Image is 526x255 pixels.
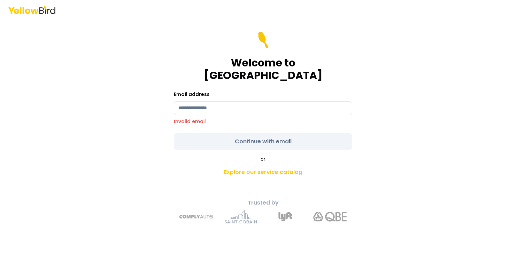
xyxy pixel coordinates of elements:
[140,199,386,207] p: Trusted by
[174,118,352,125] p: Invalid email
[174,91,210,98] label: Email address
[174,57,352,82] h1: Welcome to [GEOGRAPHIC_DATA]
[261,156,265,162] span: or
[140,165,386,179] a: Explore our service catalog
